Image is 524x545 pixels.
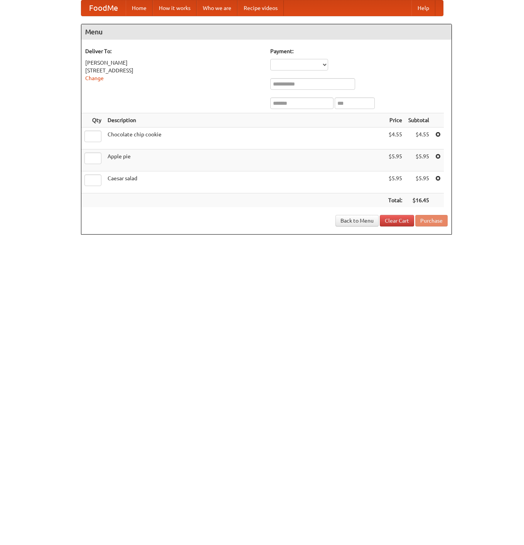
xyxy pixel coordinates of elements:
[385,127,405,149] td: $4.55
[405,113,432,127] th: Subtotal
[415,215,448,226] button: Purchase
[85,75,104,81] a: Change
[104,113,385,127] th: Description
[153,0,197,16] a: How it works
[385,113,405,127] th: Price
[270,47,448,55] h5: Payment:
[197,0,238,16] a: Who we are
[385,193,405,208] th: Total:
[405,171,432,193] td: $5.95
[385,149,405,171] td: $5.95
[411,0,435,16] a: Help
[405,127,432,149] td: $4.55
[126,0,153,16] a: Home
[385,171,405,193] td: $5.95
[85,47,263,55] h5: Deliver To:
[335,215,379,226] a: Back to Menu
[405,193,432,208] th: $16.45
[104,149,385,171] td: Apple pie
[81,24,452,40] h4: Menu
[104,127,385,149] td: Chocolate chip cookie
[81,113,104,127] th: Qty
[104,171,385,193] td: Caesar salad
[81,0,126,16] a: FoodMe
[85,59,263,67] div: [PERSON_NAME]
[238,0,284,16] a: Recipe videos
[85,67,263,74] div: [STREET_ADDRESS]
[380,215,414,226] a: Clear Cart
[405,149,432,171] td: $5.95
